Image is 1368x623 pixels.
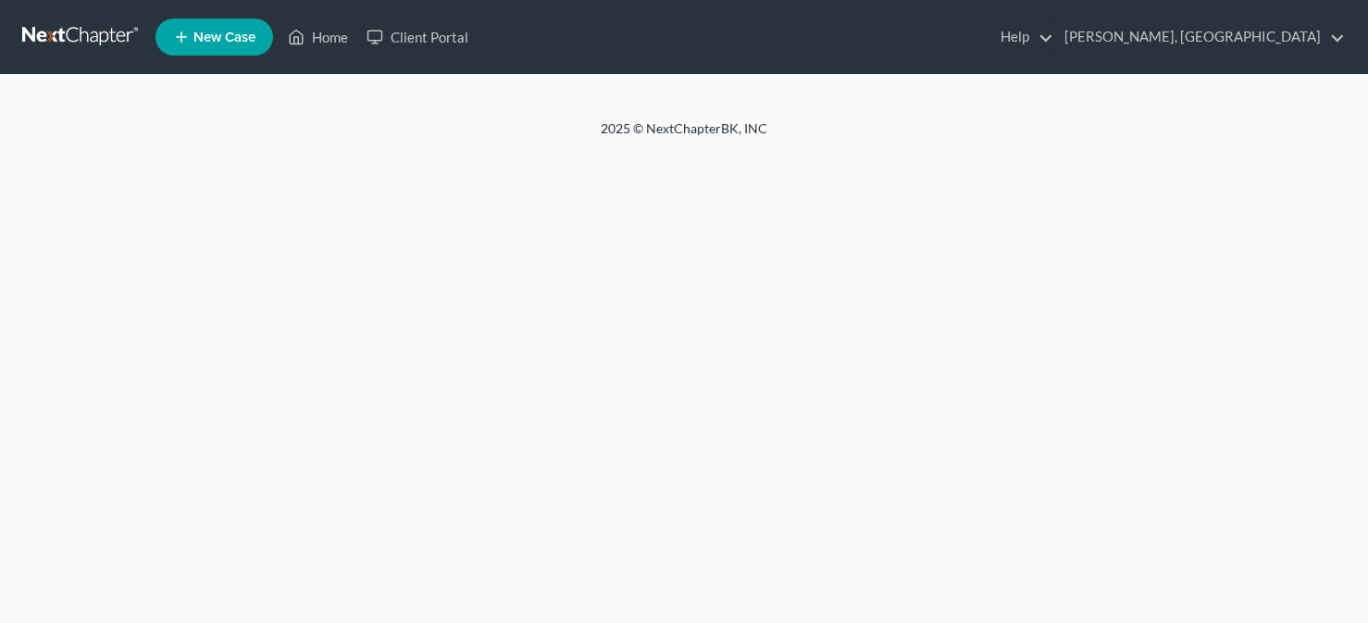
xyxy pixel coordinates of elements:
[357,20,478,54] a: Client Portal
[155,19,273,56] new-legal-case-button: New Case
[991,20,1053,54] a: Help
[1055,20,1345,54] a: [PERSON_NAME], [GEOGRAPHIC_DATA]
[156,119,1212,153] div: 2025 © NextChapterBK, INC
[279,20,357,54] a: Home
